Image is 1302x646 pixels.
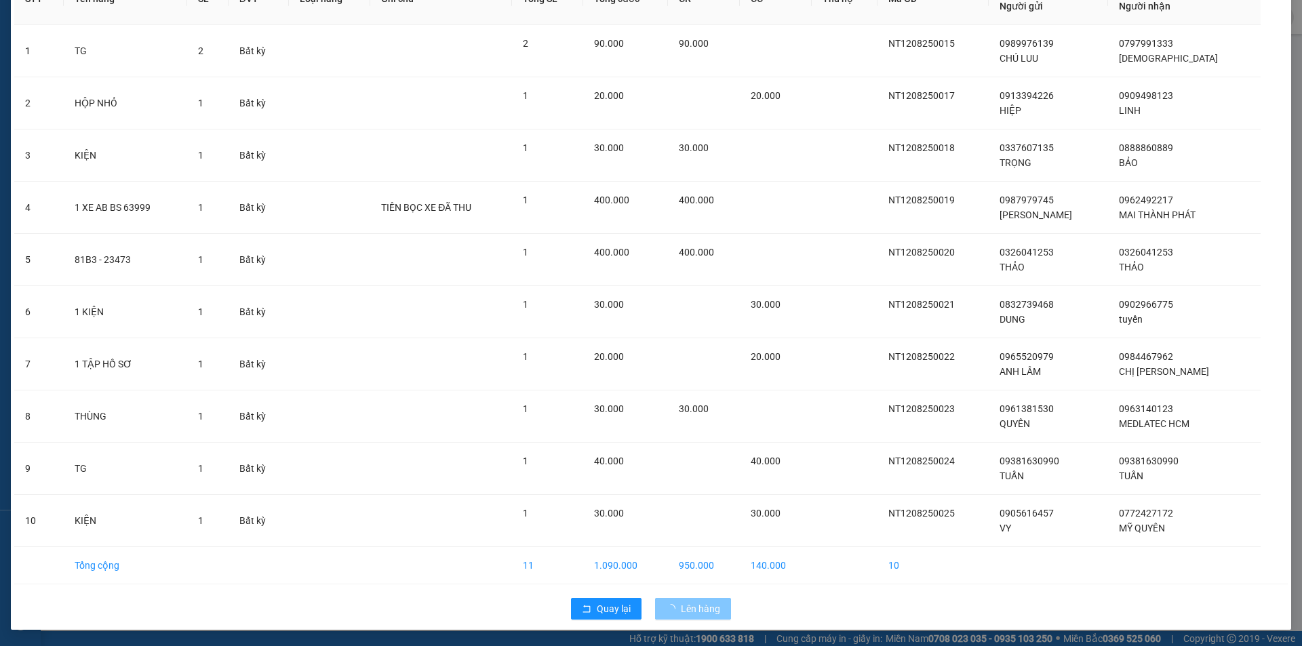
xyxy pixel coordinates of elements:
[1000,470,1024,481] span: TUẤN
[523,456,528,466] span: 1
[1000,142,1054,153] span: 0337607135
[888,508,955,519] span: NT1208250025
[1119,262,1144,272] span: THẢO
[1000,247,1054,258] span: 0326041253
[198,306,203,317] span: 1
[229,77,290,129] td: Bất kỳ
[1119,403,1173,414] span: 0963140123
[1119,470,1143,481] span: TUẤN
[198,45,203,56] span: 2
[1000,314,1025,325] span: DUNG
[64,77,187,129] td: HỘP NHỎ
[888,142,955,153] span: NT1208250018
[877,547,989,584] td: 10
[14,495,64,547] td: 10
[888,351,955,362] span: NT1208250022
[594,403,624,414] span: 30.000
[14,77,64,129] td: 2
[64,390,187,443] td: THÙNG
[523,403,528,414] span: 1
[1000,456,1059,466] span: 09381630990
[594,247,629,258] span: 400.000
[1119,1,1170,12] span: Người nhận
[888,90,955,101] span: NT1208250017
[594,195,629,205] span: 400.000
[681,601,720,616] span: Lên hàng
[14,390,64,443] td: 8
[229,286,290,338] td: Bất kỳ
[14,129,64,182] td: 3
[198,515,203,526] span: 1
[679,247,714,258] span: 400.000
[1119,157,1138,168] span: BẢO
[571,598,642,620] button: rollbackQuay lại
[594,508,624,519] span: 30.000
[1000,53,1038,64] span: CHÚ LUU
[1000,1,1043,12] span: Người gửi
[14,182,64,234] td: 4
[229,443,290,495] td: Bất kỳ
[198,254,203,265] span: 1
[679,142,709,153] span: 30.000
[594,38,624,49] span: 90.000
[523,38,528,49] span: 2
[1000,157,1031,168] span: TRỌNG
[523,195,528,205] span: 1
[751,351,781,362] span: 20.000
[1119,456,1179,466] span: 09381630990
[523,299,528,310] span: 1
[751,299,781,310] span: 30.000
[594,456,624,466] span: 40.000
[64,286,187,338] td: 1 KIỆN
[229,338,290,390] td: Bất kỳ
[1000,209,1072,220] span: [PERSON_NAME]
[1119,314,1143,325] span: tuyến
[1000,366,1041,377] span: ANH LÂM
[679,195,714,205] span: 400.000
[1000,195,1054,205] span: 0987979745
[1119,247,1173,258] span: 0326041253
[229,234,290,286] td: Bất kỳ
[64,129,187,182] td: KIỆN
[583,547,668,584] td: 1.090.000
[198,150,203,161] span: 1
[512,547,583,584] td: 11
[14,234,64,286] td: 5
[888,403,955,414] span: NT1208250023
[1119,508,1173,519] span: 0772427172
[523,508,528,519] span: 1
[64,182,187,234] td: 1 XE AB BS 63999
[64,234,187,286] td: 81B3 - 23473
[523,90,528,101] span: 1
[1119,90,1173,101] span: 0909498123
[14,443,64,495] td: 9
[594,142,624,153] span: 30.000
[582,604,591,615] span: rollback
[597,601,631,616] span: Quay lại
[751,456,781,466] span: 40.000
[594,299,624,310] span: 30.000
[594,90,624,101] span: 20.000
[1119,38,1173,49] span: 0797991333
[1000,351,1054,362] span: 0965520979
[523,142,528,153] span: 1
[229,495,290,547] td: Bất kỳ
[888,195,955,205] span: NT1208250019
[198,359,203,369] span: 1
[1000,508,1054,519] span: 0905616457
[1119,105,1141,116] span: LINH
[64,338,187,390] td: 1 TẬP HỒ SƠ
[1000,299,1054,310] span: 0832739468
[1000,403,1054,414] span: 0961381530
[229,182,290,234] td: Bất kỳ
[1000,262,1025,272] span: THẢO
[1119,523,1165,533] span: MỸ QUYÊN
[888,247,955,258] span: NT1208250020
[1000,105,1021,116] span: HIỆP
[679,403,709,414] span: 30.000
[1119,53,1218,64] span: [DEMOGRAPHIC_DATA]
[888,299,955,310] span: NT1208250021
[888,456,955,466] span: NT1208250024
[1119,299,1173,310] span: 0902966775
[1119,195,1173,205] span: 0962492217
